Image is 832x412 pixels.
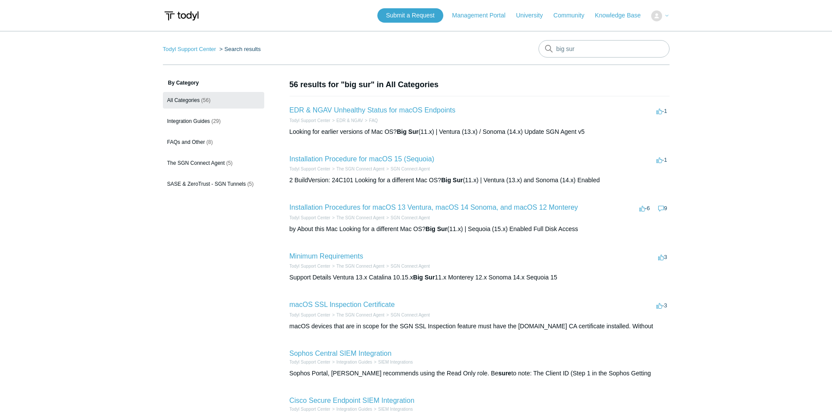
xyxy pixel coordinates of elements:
a: The SGN Connect Agent [336,167,384,171]
em: sure [498,370,511,377]
a: macOS SSL Inspection Certificate [290,301,395,308]
div: Looking for earlier versions of Mac OS? (11.x) | Ventura (13.x) / Sonoma (14.x) Update SGN Agent v5 [290,127,670,136]
a: SGN Connect Agent [390,313,430,317]
a: SGN Connect Agent [390,264,430,269]
div: Support Details Ventura 13.x Catalina 10.15.x 11.x Monterey 12.x Sonoma 14.x Sequoia 15 [290,273,670,282]
a: Todyl Support Center [290,407,331,412]
h3: By Category [163,79,264,87]
span: 3 [658,254,667,260]
span: 9 [658,205,667,211]
a: Installation Procedures for macOS 13 Ventura, macOS 14 Sonoma, and macOS 12 Monterey [290,204,578,211]
input: Search [539,40,670,58]
a: Todyl Support Center [290,118,331,123]
a: The SGN Connect Agent [336,313,384,317]
li: The SGN Connect Agent [330,263,384,269]
li: The SGN Connect Agent [330,215,384,221]
span: (5) [226,160,233,166]
div: Sophos Portal, [PERSON_NAME] recommends using the Read Only role. Be to note: The Client ID (Step... [290,369,670,378]
em: Big Sur [397,128,418,135]
span: (5) [247,181,254,187]
li: SIEM Integrations [372,359,413,365]
a: The SGN Connect Agent [336,264,384,269]
a: University [516,11,551,20]
a: Management Portal [452,11,514,20]
li: Todyl Support Center [290,117,331,124]
li: Search results [217,46,261,52]
span: All Categories [167,97,200,103]
li: Todyl Support Center [163,46,218,52]
a: SGN Connect Agent [390,167,430,171]
div: by About this Mac Looking for a different Mac OS? (11.x) | Sequoia (15.x) Enabled Full Disk Access [290,225,670,234]
span: (56) [201,97,211,103]
span: -6 [639,205,650,211]
li: SGN Connect Agent [384,215,430,221]
li: Todyl Support Center [290,166,331,172]
a: Sophos Central SIEM Integration [290,350,392,357]
a: FAQ [369,118,378,123]
a: FAQs and Other (8) [163,134,264,150]
li: Todyl Support Center [290,263,331,269]
a: EDR & NGAV Unhealthy Status for macOS Endpoints [290,106,456,114]
a: Todyl Support Center [290,313,331,317]
span: (29) [211,118,221,124]
a: The SGN Connect Agent (5) [163,155,264,171]
h1: 56 results for "big sur" in All Categories [290,79,670,91]
a: Integration Guides (29) [163,113,264,129]
li: SGN Connect Agent [384,263,430,269]
a: Todyl Support Center [290,264,331,269]
span: -1 [656,108,667,114]
span: The SGN Connect Agent [167,160,225,166]
a: Cisco Secure Endpoint SIEM Integration [290,397,414,404]
li: FAQ [363,117,378,124]
a: Todyl Support Center [290,215,331,220]
a: Submit a Request [377,8,443,23]
a: Todyl Support Center [163,46,216,52]
a: The SGN Connect Agent [336,215,384,220]
a: SASE & ZeroTrust - SGN Tunnels (5) [163,176,264,192]
span: -1 [656,157,667,163]
a: All Categories (56) [163,92,264,109]
span: -3 [656,302,667,309]
li: EDR & NGAV [330,117,363,124]
div: macOS devices that are in scope for the SGN SSL Inspection feature must have the [DOMAIN_NAME] CA... [290,322,670,331]
li: The SGN Connect Agent [330,312,384,318]
span: Integration Guides [167,118,210,124]
em: Big Sur [441,177,463,184]
a: Installation Procedure for macOS 15 (Sequoia) [290,155,435,163]
div: 2 BuildVersion: 24C101 Looking for a different Mac OS? (11.x) | Ventura (13.x) and Sonoma (14.x) ... [290,176,670,185]
li: SGN Connect Agent [384,166,430,172]
a: EDR & NGAV [336,118,363,123]
span: SASE & ZeroTrust - SGN Tunnels [167,181,246,187]
a: SGN Connect Agent [390,215,430,220]
li: Todyl Support Center [290,215,331,221]
li: The SGN Connect Agent [330,166,384,172]
a: Integration Guides [336,360,372,364]
em: Big Sur [413,274,435,281]
span: (8) [207,139,213,145]
a: Community [553,11,593,20]
a: SIEM Integrations [378,407,413,412]
a: Knowledge Base [595,11,649,20]
a: Todyl Support Center [290,360,331,364]
a: Integration Guides [336,407,372,412]
em: Big Sur [425,225,447,232]
li: Todyl Support Center [290,312,331,318]
li: Integration Guides [330,359,372,365]
span: FAQs and Other [167,139,205,145]
a: SIEM Integrations [378,360,413,364]
li: SGN Connect Agent [384,312,430,318]
a: Minimum Requirements [290,252,363,260]
a: Todyl Support Center [290,167,331,171]
li: Todyl Support Center [290,359,331,365]
img: Todyl Support Center Help Center home page [163,8,200,24]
